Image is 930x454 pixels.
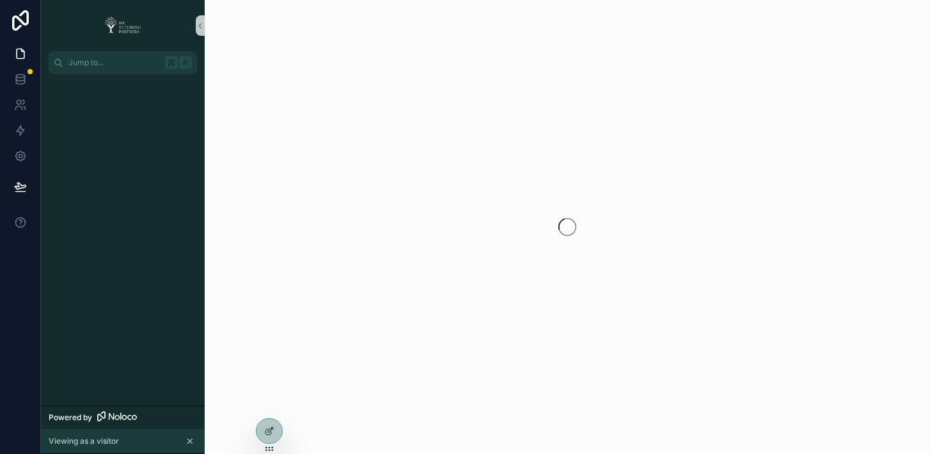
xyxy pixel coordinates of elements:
div: scrollable content [41,74,205,97]
button: Jump to...K [49,51,197,74]
span: Powered by [49,412,92,423]
span: Viewing as a visitor [49,436,119,446]
img: App logo [100,15,145,36]
span: Jump to... [68,58,160,68]
a: Powered by [41,405,205,429]
span: K [180,58,191,68]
